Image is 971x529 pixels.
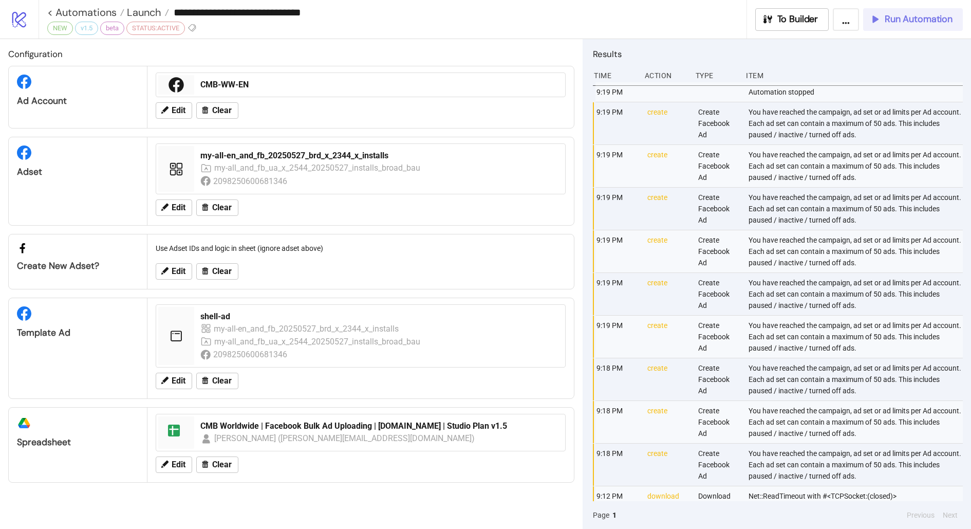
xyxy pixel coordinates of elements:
[172,203,185,212] span: Edit
[904,509,938,521] button: Previous
[697,316,741,358] div: Create Facebook Ad
[595,102,639,144] div: 9:19 PM
[172,267,185,276] span: Edit
[593,66,637,85] div: Time
[748,444,965,486] div: You have reached the campaign, ad set or ad limits per Ad account. Each ad set can contain a maxi...
[172,391,185,400] span: Edit
[646,401,690,443] div: create
[595,145,639,187] div: 9:19 PM
[646,102,690,144] div: create
[192,342,231,355] div: my-all_and_fb_ua_x_2544_20250527_installs_broad_bau
[100,22,124,35] div: beta
[748,316,965,358] div: You have reached the campaign, ad set or ad limits per Ad account. Each ad set can contain a maxi...
[595,82,639,102] div: 9:19 PM
[863,8,963,31] button: Run Automation
[17,451,139,463] div: Spreadsheet
[697,145,741,187] div: Create Facebook Ad
[156,387,192,404] button: Edit
[697,273,741,315] div: Create Facebook Ad
[595,316,639,358] div: 9:19 PM
[181,318,235,330] div: shell-ad
[646,444,690,486] div: create
[200,79,559,90] div: CMB-WW-EN
[212,106,232,115] span: Clear
[646,358,690,400] div: create
[940,509,961,521] button: Next
[47,22,73,35] div: NEW
[646,316,690,358] div: create
[200,150,559,161] div: my-all-en_and_fb_20250527_brd_x_2344_x_installs
[200,435,559,446] div: CMB Worldwide | Facebook Bulk Ad Uploading | [DOMAIN_NAME] | Studio Plan v1.5
[213,175,289,188] div: 2098250600681346
[595,273,639,315] div: 9:19 PM
[212,267,232,276] span: Clear
[748,145,965,187] div: You have reached the campaign, ad set or ad limits per Ad account. Each ad set can contain a maxi...
[196,471,238,488] button: Clear
[646,145,690,187] div: create
[156,471,192,488] button: Edit
[697,401,741,443] div: Create Facebook Ad
[17,95,139,107] div: Ad Account
[609,509,620,521] button: 1
[156,263,192,280] button: Edit
[212,391,232,400] span: Clear
[644,66,687,85] div: Action
[214,161,421,174] div: my-all_and_fb_ua_x_2544_20250527_installs_broad_bau
[748,358,965,400] div: You have reached the campaign, ad set or ad limits per Ad account. Each ad set can contain a maxi...
[777,13,818,25] span: To Builder
[833,8,859,31] button: ...
[595,486,639,528] div: 9:12 PM
[17,166,139,178] div: Adset
[646,486,690,528] div: download
[748,486,965,528] div: Net::ReadTimeout with #<TCPSocket:(closed)>
[755,8,829,31] button: To Builder
[748,188,965,230] div: You have reached the campaign, ad set or ad limits per Ad account. Each ad set can contain a maxi...
[124,6,161,19] span: Launch
[697,444,741,486] div: Create Facebook Ad
[745,66,963,85] div: Item
[595,230,639,272] div: 9:19 PM
[196,263,238,280] button: Clear
[885,13,953,25] span: Run Automation
[17,260,139,272] div: Create new adset?
[748,401,965,443] div: You have reached the campaign, ad set or ad limits per Ad account. Each ad set can contain a maxi...
[124,7,169,17] a: Launch
[748,102,965,144] div: You have reached the campaign, ad set or ad limits per Ad account. Each ad set can contain a maxi...
[47,7,124,17] a: < Automations
[172,475,185,484] span: Edit
[697,102,741,144] div: Create Facebook Ad
[595,188,639,230] div: 9:19 PM
[595,358,639,400] div: 9:18 PM
[697,230,741,272] div: Create Facebook Ad
[244,311,852,376] img: https://external-fra5-2.xx.fbcdn.net/emg1/v/t13/16656969149156799448?url=https%3A%2F%2Fwww.facebo...
[593,47,963,61] h2: Results
[595,444,639,486] div: 9:18 PM
[595,401,639,443] div: 9:18 PM
[695,66,738,85] div: Type
[748,230,965,272] div: You have reached the campaign, ad set or ad limits per Ad account. Each ad set can contain a maxi...
[593,509,609,521] span: Page
[646,188,690,230] div: create
[156,102,192,119] button: Edit
[126,22,185,35] div: STATUS:ACTIVE
[212,203,232,212] span: Clear
[748,273,965,315] div: You have reached the campaign, ad set or ad limits per Ad account. Each ad set can contain a maxi...
[8,47,574,61] h2: Configuration
[17,327,139,339] div: Template Ad
[156,199,192,216] button: Edit
[75,22,98,35] div: v1.5
[697,188,741,230] div: Create Facebook Ad
[196,387,238,404] button: Clear
[196,199,238,216] button: Clear
[697,486,741,528] div: Download Google Drive File
[646,273,690,315] div: create
[214,446,475,459] div: [PERSON_NAME] ([PERSON_NAME][EMAIL_ADDRESS][DOMAIN_NAME])
[192,355,231,368] div: 2098250600681346
[152,239,570,258] div: Use Adset IDs and logic in sheet (ignore adset above)
[646,230,690,272] div: create
[697,358,741,400] div: Create Facebook Ad
[172,106,185,115] span: Edit
[212,475,232,484] span: Clear
[196,102,238,119] button: Clear
[192,330,231,342] div: my-all-en_and_fb_20250527_brd_x_2344_x_installs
